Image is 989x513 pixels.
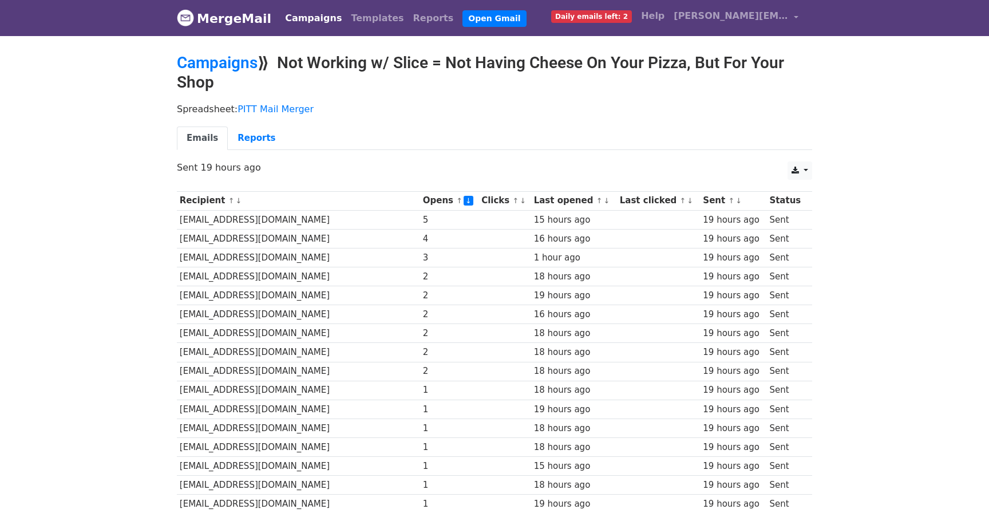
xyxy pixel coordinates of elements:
td: Sent [767,248,806,267]
th: Last opened [531,191,617,210]
div: 18 hours ago [534,384,615,397]
td: [EMAIL_ADDRESS][DOMAIN_NAME] [177,248,420,267]
td: [EMAIL_ADDRESS][DOMAIN_NAME] [177,229,420,248]
td: [EMAIL_ADDRESS][DOMAIN_NAME] [177,267,420,286]
a: Emails [177,127,228,150]
div: 15 hours ago [534,214,615,227]
td: [EMAIL_ADDRESS][DOMAIN_NAME] [177,381,420,400]
div: 3 [423,251,476,265]
a: PITT Mail Merger [238,104,314,115]
div: 19 hours ago [703,232,763,246]
a: Help [636,5,669,27]
div: 19 hours ago [703,308,763,321]
th: Last clicked [617,191,701,210]
div: 2 [423,308,476,321]
th: Recipient [177,191,420,210]
a: Templates [346,7,408,30]
td: Sent [767,229,806,248]
div: 18 hours ago [534,441,615,454]
div: 19 hours ago [703,422,763,435]
div: 1 [423,498,476,511]
div: 18 hours ago [534,422,615,435]
div: 1 hour ago [534,251,615,265]
div: 19 hours ago [703,403,763,416]
div: 2 [423,327,476,340]
div: 1 [423,441,476,454]
a: MergeMail [177,6,271,30]
a: ↑ [728,196,734,205]
div: 1 [423,460,476,473]
div: 19 hours ago [703,289,763,302]
p: Sent 19 hours ago [177,161,812,173]
div: 19 hours ago [703,384,763,397]
a: ↓ [464,196,473,206]
div: 19 hours ago [534,403,615,416]
div: 19 hours ago [703,479,763,492]
div: 2 [423,346,476,359]
td: Sent [767,381,806,400]
div: 19 hours ago [703,346,763,359]
div: 18 hours ago [534,346,615,359]
div: 2 [423,270,476,283]
th: Status [767,191,806,210]
div: 18 hours ago [534,365,615,378]
td: Sent [767,210,806,229]
th: Opens [420,191,478,210]
a: ↑ [680,196,686,205]
a: Campaigns [280,7,346,30]
th: Sent [701,191,767,210]
td: Sent [767,419,806,437]
td: [EMAIL_ADDRESS][DOMAIN_NAME] [177,305,420,324]
a: ↓ [603,196,610,205]
a: Reports [228,127,285,150]
div: 16 hours ago [534,232,615,246]
div: 2 [423,365,476,378]
span: [PERSON_NAME][EMAIL_ADDRESS][PERSON_NAME][DOMAIN_NAME] [674,9,788,23]
td: [EMAIL_ADDRESS][DOMAIN_NAME] [177,343,420,362]
td: Sent [767,362,806,381]
div: 1 [423,422,476,435]
a: Open Gmail [462,10,526,27]
div: 19 hours ago [703,214,763,227]
a: ↑ [596,196,603,205]
th: Clicks [478,191,531,210]
a: ↑ [228,196,235,205]
img: MergeMail logo [177,9,194,26]
div: 16 hours ago [534,308,615,321]
td: Sent [767,437,806,456]
div: 18 hours ago [534,327,615,340]
a: Campaigns [177,53,258,72]
td: [EMAIL_ADDRESS][DOMAIN_NAME] [177,476,420,495]
td: [EMAIL_ADDRESS][DOMAIN_NAME] [177,324,420,343]
div: 5 [423,214,476,227]
div: 18 hours ago [534,479,615,492]
td: [EMAIL_ADDRESS][DOMAIN_NAME] [177,419,420,437]
a: ↑ [512,196,519,205]
div: 19 hours ago [703,270,763,283]
td: Sent [767,476,806,495]
td: Sent [767,305,806,324]
h2: ⟫ Not Working w/ Slice = Not Having Cheese On Your Pizza, But For Your Shop [177,53,812,92]
div: 19 hours ago [703,460,763,473]
a: ↓ [735,196,742,205]
a: Reports [409,7,458,30]
td: [EMAIL_ADDRESS][DOMAIN_NAME] [177,362,420,381]
div: 2 [423,289,476,302]
div: 1 [423,479,476,492]
p: Spreadsheet: [177,103,812,115]
td: Sent [767,457,806,476]
td: Sent [767,324,806,343]
div: 15 hours ago [534,460,615,473]
iframe: Chat Widget [932,458,989,513]
td: [EMAIL_ADDRESS][DOMAIN_NAME] [177,437,420,456]
a: [PERSON_NAME][EMAIL_ADDRESS][PERSON_NAME][DOMAIN_NAME] [669,5,803,31]
div: 19 hours ago [534,498,615,511]
td: [EMAIL_ADDRESS][DOMAIN_NAME] [177,400,420,419]
div: 19 hours ago [703,365,763,378]
td: Sent [767,343,806,362]
div: 1 [423,403,476,416]
a: Daily emails left: 2 [547,5,636,27]
td: [EMAIL_ADDRESS][DOMAIN_NAME] [177,210,420,229]
a: ↓ [520,196,526,205]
